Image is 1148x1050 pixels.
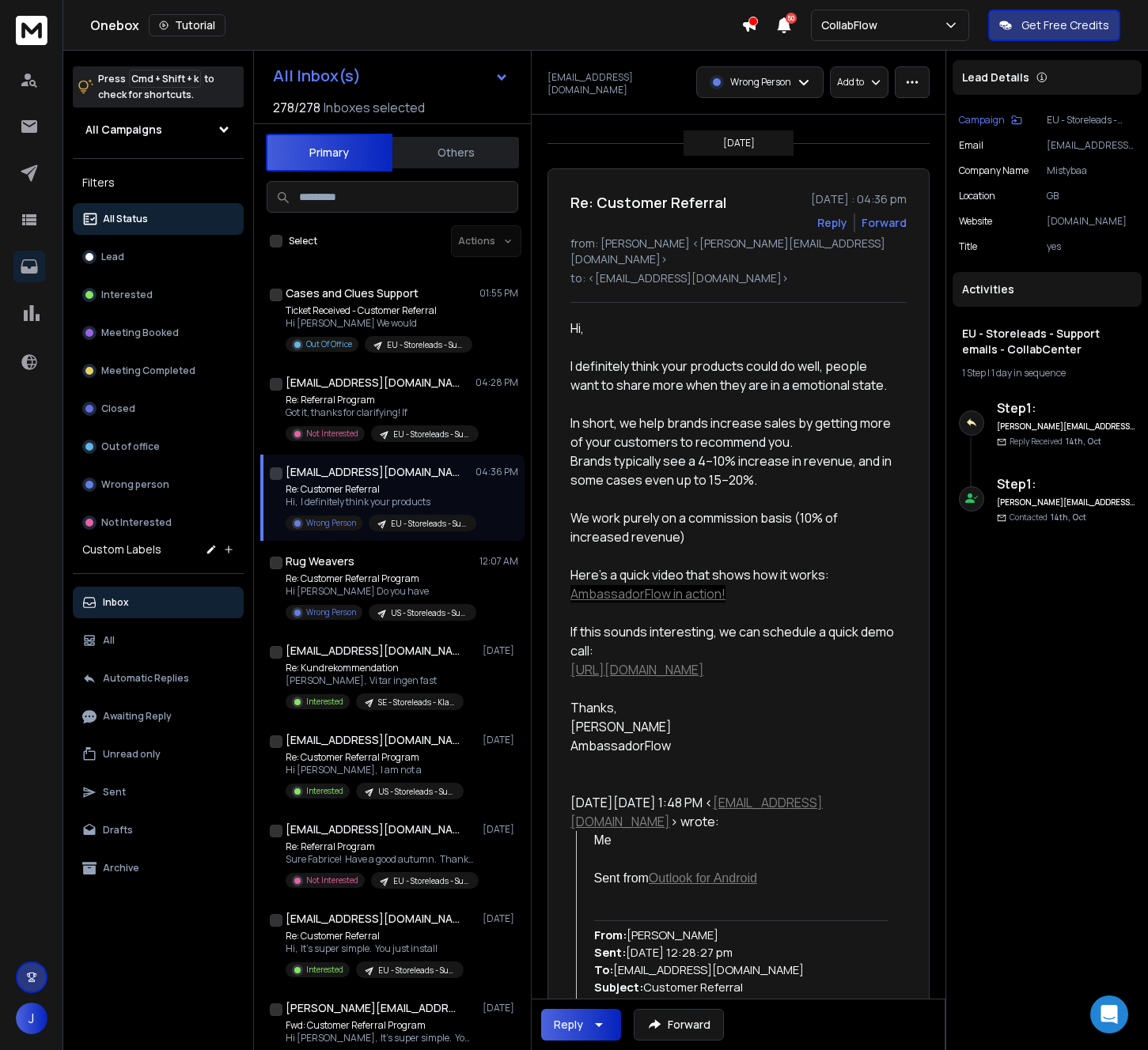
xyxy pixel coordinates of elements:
[73,114,244,145] button: All Campaigns
[570,661,704,678] a: [URL][DOMAIN_NAME]
[286,285,419,301] h1: Cases and Clues Support
[286,764,464,776] p: Hi [PERSON_NAME], I am not a
[73,738,244,770] button: Unread only
[286,496,475,508] p: Hi, I definitely think your products
[286,553,354,569] h1: Rug Weavers
[286,732,460,748] h1: [EMAIL_ADDRESS][DOMAIN_NAME]
[273,98,320,117] span: 278 / 278
[266,134,392,172] button: Primary
[73,431,244,463] button: Out of office
[101,289,153,301] p: Interested
[16,1003,47,1034] button: J
[479,555,518,568] p: 12:07 AM
[570,717,894,736] div: [PERSON_NAME]
[570,565,894,584] div: Here’s a quick video that shows how it works:
[378,697,454,708] p: SE - Storeleads - Klaviyo - Support emails
[541,1009,621,1041] button: Reply
[570,191,726,213] h1: Re: Customer Referral
[306,428,358,440] p: Not Interested
[73,469,244,500] button: Wrong person
[73,355,244,387] button: Meeting Completed
[959,114,1005,127] p: Campaign
[392,135,519,170] button: Others
[378,786,454,798] p: US - Storeleads - Support emails - CollabCenter
[90,14,741,36] div: Onebox
[85,122,162,138] h1: All Campaigns
[1047,215,1135,228] p: [DOMAIN_NAME]
[73,625,244,656] button: All
[483,823,518,836] p: [DATE]
[286,304,472,317] p: Ticket Received - Customer Referral
[1010,436,1101,448] p: Reply Received
[260,60,521,92] button: All Inbox(s)
[306,606,356,618] p: Wrong Person
[73,814,244,846] button: Drafts
[962,366,986,380] span: 1 Step
[286,1032,475,1044] p: Hi [PERSON_NAME], It’s super simple. You just
[570,236,907,267] p: from: [PERSON_NAME] <[PERSON_NAME][EMAIL_ADDRESS][DOMAIN_NAME]>
[1047,190,1135,202] p: GB
[103,748,161,761] p: Unread only
[273,68,361,84] h1: All Inbox(s)
[286,821,460,837] h1: [EMAIL_ADDRESS][DOMAIN_NAME]
[483,912,518,925] p: [DATE]
[286,751,464,764] p: Re: Customer Referral Program
[811,191,907,207] p: [DATE] : 04:36 pm
[649,871,757,885] a: Outlook for Android
[391,518,467,530] p: EU - Storeleads - Support emails - CollabCenter
[286,930,464,942] p: Re: Customer Referral
[306,874,358,886] p: Not Interested
[101,478,169,491] p: Wrong person
[570,585,726,602] a: AmbassadorFlow in action!
[286,911,460,927] h1: [EMAIL_ADDRESS][DOMAIN_NAME]
[387,339,463,351] p: EU - Storeleads - Support emails - CollabCenter
[286,674,464,687] p: [PERSON_NAME], Vi tar ingen fast
[479,287,518,300] p: 01:55 PM
[634,1009,724,1041] button: Forward
[149,14,225,36] button: Tutorial
[594,944,626,960] strong: Sent:
[101,327,179,339] p: Meeting Booked
[286,585,475,598] p: Hi [PERSON_NAME] Do you have
[570,270,907,286] p: to: <[EMAIL_ADDRESS][DOMAIN_NAME]>
[1090,995,1128,1033] div: Open Intercom Messenger
[554,1017,583,1033] div: Reply
[73,776,244,808] button: Sent
[286,317,472,330] p: Hi [PERSON_NAME] We would
[286,394,475,406] p: Re: Referral Program
[101,516,172,529] p: Not Interested
[1021,17,1109,33] p: Get Free Credits
[101,402,135,415] p: Closed
[786,13,797,24] span: 50
[306,517,356,529] p: Wrong Person
[393,875,469,887] p: EU - Storeleads - Support emails - CollabCenter
[103,786,126,799] p: Sent
[594,871,757,885] span: Sent from
[391,607,467,619] p: US - Storeleads - Support emails - CollabCenter
[483,644,518,657] p: [DATE]
[324,98,425,117] h3: Inboxes selected
[483,1002,518,1014] p: [DATE]
[475,376,518,389] p: 04:28 PM
[101,251,124,263] p: Lead
[103,596,129,609] p: Inbox
[286,840,475,853] p: Re: Referral Program
[103,213,148,225] p: All Status
[101,440,160,453] p: Out of office
[837,76,864,89] p: Add to
[378,965,454,976] p: EU - Storeleads - Support emails - CollabCenter
[103,862,139,874] p: Archive
[306,785,343,797] p: Interested
[286,572,475,585] p: Re: Customer Referral Program
[594,831,895,850] div: Me
[1047,114,1135,127] p: EU - Storeleads - Support emails - CollabCenter
[82,542,161,557] h3: Custom Labels
[73,203,244,235] button: All Status
[817,215,847,231] button: Reply
[959,114,1022,127] button: Campaign
[286,406,475,419] p: Got it, thanks for clarifying! If
[286,1000,460,1016] h1: [PERSON_NAME][EMAIL_ADDRESS][DOMAIN_NAME]
[103,710,172,723] p: Awaiting Reply
[962,326,1132,357] h1: EU - Storeleads - Support emails - CollabCenter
